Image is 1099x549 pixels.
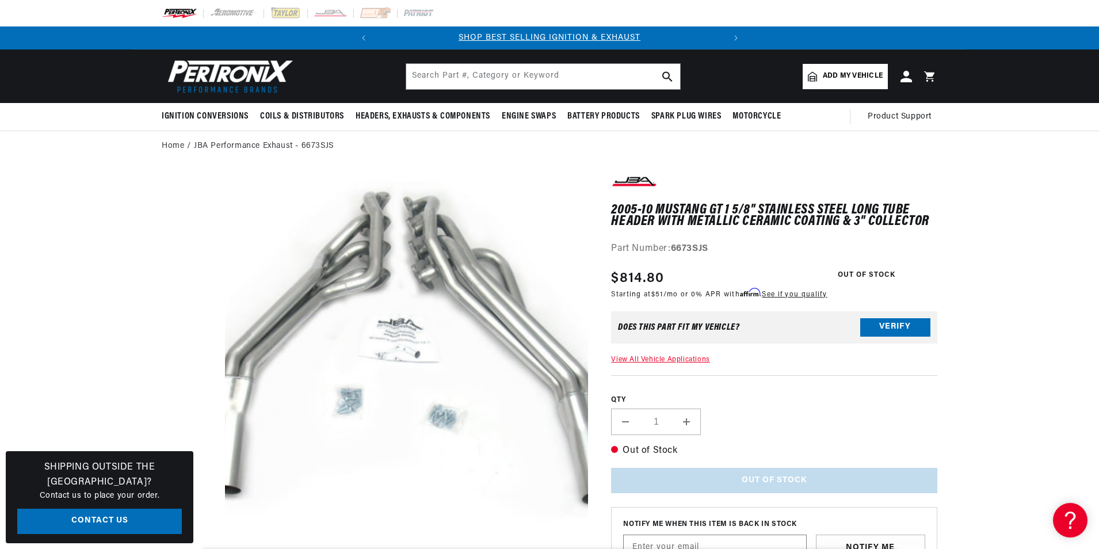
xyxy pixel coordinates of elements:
span: $51 [651,291,663,298]
button: search button [655,64,680,89]
h3: Shipping Outside the [GEOGRAPHIC_DATA]? [17,460,182,490]
span: $814.80 [611,268,664,289]
summary: Coils & Distributors [254,103,350,130]
span: Engine Swaps [502,110,556,123]
slideshow-component: Translation missing: en.sections.announcements.announcement_bar [133,26,966,49]
input: Search Part #, Category or Keyword [406,64,680,89]
span: Coils & Distributors [260,110,344,123]
summary: Battery Products [562,103,646,130]
span: Spark Plug Wires [651,110,722,123]
p: Contact us to place your order. [17,490,182,502]
label: QTY [611,395,937,405]
p: Starting at /mo or 0% APR with . [611,289,827,300]
button: Translation missing: en.sections.announcements.next_announcement [724,26,747,49]
p: Out of Stock [611,444,937,459]
summary: Motorcycle [727,103,787,130]
a: See if you qualify - Learn more about Affirm Financing (opens in modal) [762,291,827,298]
summary: Engine Swaps [496,103,562,130]
a: Add my vehicle [803,64,888,89]
a: JBA Performance Exhaust - 6673SJS [194,140,334,152]
summary: Ignition Conversions [162,103,254,130]
span: Headers, Exhausts & Components [356,110,490,123]
span: Affirm [740,288,760,297]
button: Translation missing: en.sections.announcements.previous_announcement [352,26,375,49]
div: Part Number: [611,242,937,257]
span: Motorcycle [732,110,781,123]
media-gallery: Gallery Viewer [162,173,588,542]
span: Add my vehicle [823,71,883,82]
span: Ignition Conversions [162,110,249,123]
a: Contact Us [17,509,182,535]
div: Announcement [375,32,724,44]
img: Pertronix [162,56,294,96]
span: Product Support [868,110,932,123]
div: Does This part fit My vehicle? [618,323,739,332]
div: 1 of 2 [375,32,724,44]
a: Home [162,140,184,152]
nav: breadcrumbs [162,140,937,152]
summary: Product Support [868,103,937,131]
span: Notify me when this item is back in stock [623,519,925,530]
span: Out of Stock [831,268,902,283]
summary: Spark Plug Wires [646,103,727,130]
a: View All Vehicle Applications [611,356,709,363]
strong: 6673SJS [671,244,708,253]
button: Verify [860,318,930,337]
h1: 2005-10 Mustang GT 1 5/8" Stainless Steel Long Tube Header with Metallic Ceramic Coating & 3" Col... [611,204,937,228]
a: SHOP BEST SELLING IGNITION & EXHAUST [459,33,640,42]
summary: Headers, Exhausts & Components [350,103,496,130]
span: Battery Products [567,110,640,123]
